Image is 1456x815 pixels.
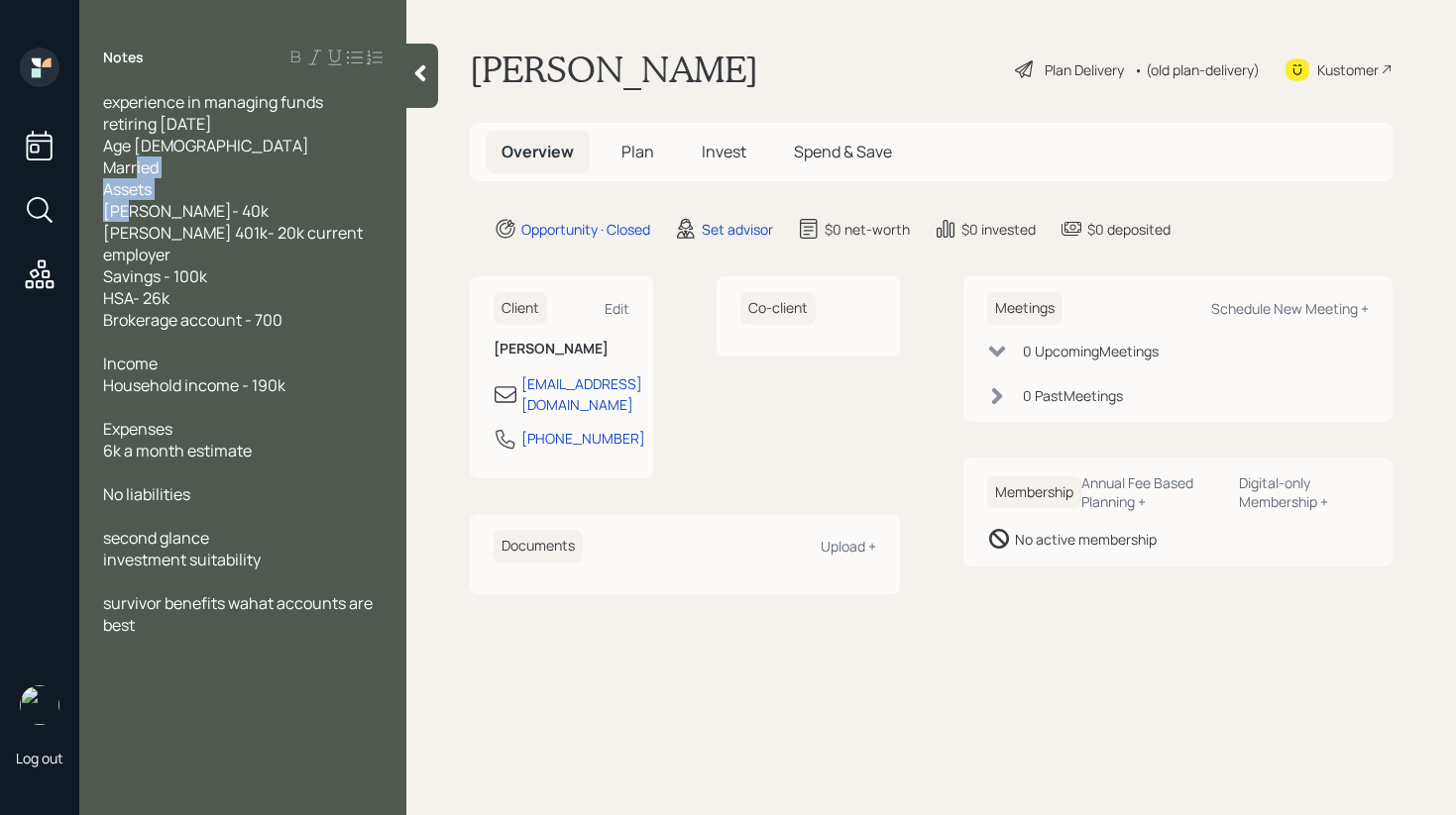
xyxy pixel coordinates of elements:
div: Log out [16,749,63,767]
span: survivor benefits wahat accounts are best [103,592,376,636]
div: [PHONE_NUMBER] [521,428,645,449]
div: Edit [605,299,629,318]
div: • (old plan-delivery) [1134,59,1260,80]
h6: Membership [987,476,1081,509]
div: Kustomer [1317,59,1379,80]
div: 0 Upcoming Meeting s [1023,341,1159,361]
span: second glance investment suitability [103,527,261,570]
span: Invest [702,141,746,162]
span: Expenses 6k a month estimate [103,418,252,461]
h1: [PERSON_NAME] [470,48,758,91]
h6: Client [494,292,547,325]
div: Plan Delivery [1045,59,1124,80]
div: Schedule New Meeting + [1211,299,1369,318]
div: Set advisor [702,219,773,240]
div: Digital-only Membership + [1239,473,1369,511]
h6: Meetings [987,292,1063,325]
div: Annual Fee Based Planning + [1081,473,1224,511]
span: No liabilities [103,483,190,505]
img: retirable_logo.png [20,685,59,725]
div: $0 invested [961,219,1036,240]
h6: Documents [494,530,583,562]
div: Upload + [821,537,876,556]
h6: Co-client [740,292,816,325]
div: [EMAIL_ADDRESS][DOMAIN_NAME] [521,373,642,415]
div: $0 deposited [1087,219,1171,240]
label: Notes [103,48,144,67]
span: Income Household income - 190k [103,353,285,396]
span: experience in managing funds retiring [DATE] Age [DEMOGRAPHIC_DATA] Married Assets [PERSON_NAME]-... [103,91,366,331]
div: Opportunity · Closed [521,219,650,240]
div: 0 Past Meeting s [1023,385,1123,406]
span: Overview [502,141,574,162]
span: Plan [621,141,654,162]
div: No active membership [1015,529,1157,550]
h6: [PERSON_NAME] [494,341,629,357]
span: Spend & Save [794,141,892,162]
div: $0 net-worth [825,219,910,240]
